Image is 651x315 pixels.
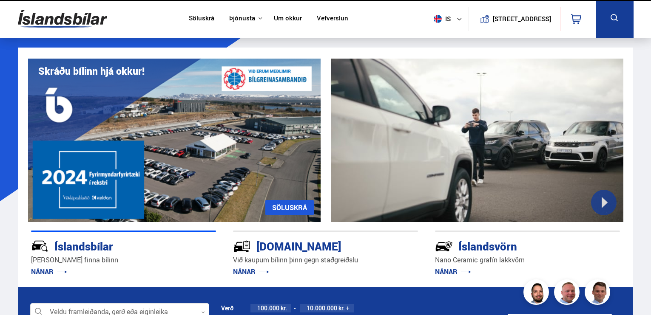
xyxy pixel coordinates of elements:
img: eKx6w-_Home_640_.png [28,59,321,222]
img: siFngHWaQ9KaOqBr.png [555,281,581,306]
h1: Skráðu bílinn hjá okkur! [38,65,145,77]
a: NÁNAR [435,267,471,276]
img: tr5P-W3DuiFaO7aO.svg [233,237,251,255]
img: nhp88E3Fdnt1Opn2.png [525,281,550,306]
div: Verð [221,305,233,312]
a: NÁNAR [31,267,67,276]
img: FbJEzSuNWCJXmdc-.webp [586,281,611,306]
a: Vefverslun [317,14,348,23]
img: svg+xml;base64,PHN2ZyB4bWxucz0iaHR0cDovL3d3dy53My5vcmcvMjAwMC9zdmciIHdpZHRoPSI1MTIiIGhlaWdodD0iNT... [434,15,442,23]
div: [DOMAIN_NAME] [233,238,388,253]
a: Um okkur [274,14,302,23]
p: Nano Ceramic grafín lakkvörn [435,255,620,265]
div: Íslandsvörn [435,238,590,253]
span: kr. [338,305,345,312]
span: 10.000.000 [307,304,337,312]
div: Íslandsbílar [31,238,186,253]
a: [STREET_ADDRESS] [473,7,556,31]
img: -Svtn6bYgwAsiwNX.svg [435,237,453,255]
button: Þjónusta [229,14,255,22]
span: kr. [281,305,287,312]
p: Við kaupum bílinn þinn gegn staðgreiðslu [233,255,418,265]
button: [STREET_ADDRESS] [496,15,548,22]
span: 100.000 [257,304,279,312]
a: SÖLUSKRÁ [265,200,314,215]
img: G0Ugv5HjCgRt.svg [18,5,107,33]
button: is [430,6,469,31]
img: JRvxyua_JYH6wB4c.svg [31,237,49,255]
a: Söluskrá [189,14,214,23]
a: NÁNAR [233,267,269,276]
p: [PERSON_NAME] finna bílinn [31,255,216,265]
span: is [430,15,452,23]
span: + [346,305,350,312]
